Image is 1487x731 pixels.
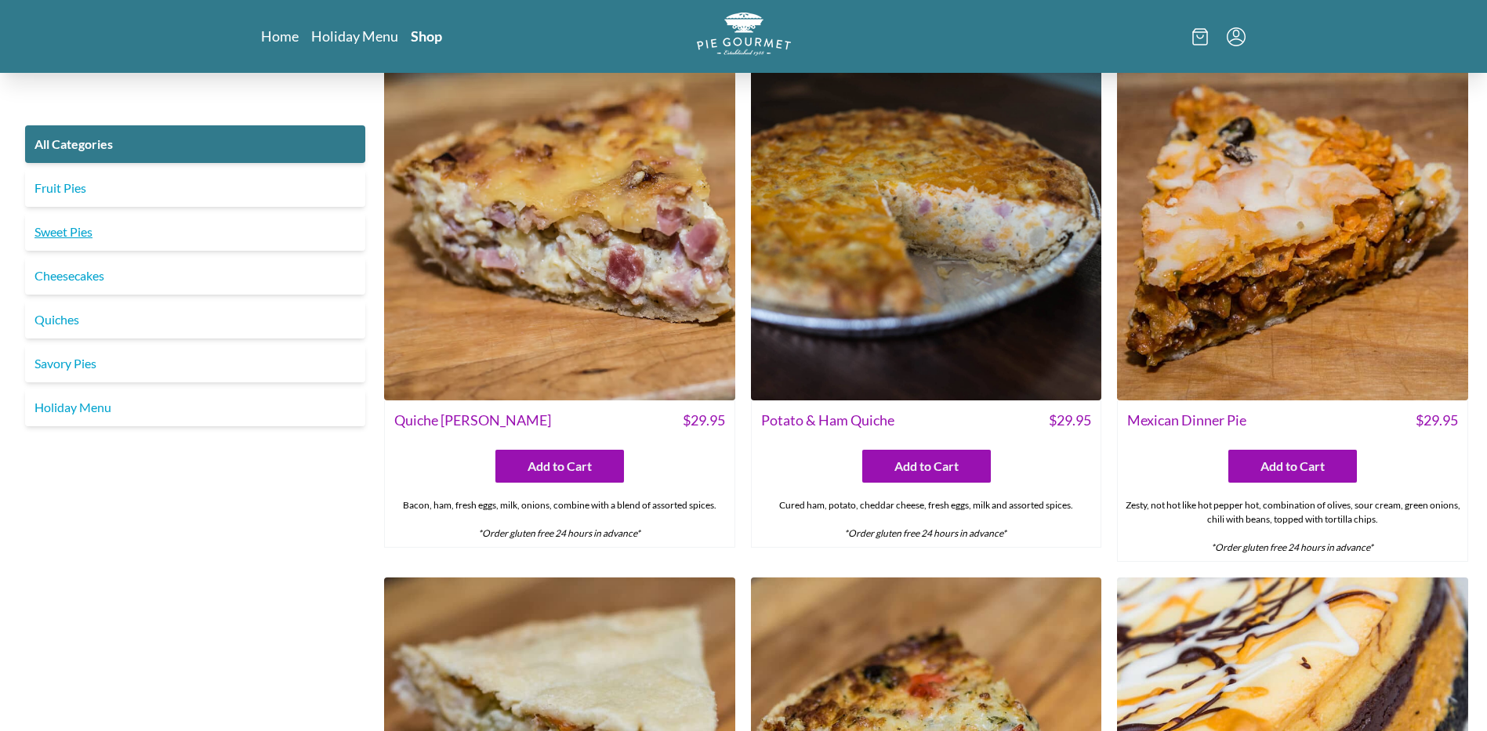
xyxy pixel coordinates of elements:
em: *Order gluten free 24 hours in advance* [844,527,1006,539]
a: Home [261,27,299,45]
span: Add to Cart [1260,457,1325,476]
a: Holiday Menu [311,27,398,45]
img: Potato & Ham Quiche [751,49,1102,400]
a: Sweet Pies [25,213,365,251]
button: Menu [1227,27,1246,46]
span: $ 29.95 [683,410,725,431]
img: Quiche Lorraine [384,49,735,400]
a: Cheesecakes [25,257,365,295]
button: Add to Cart [495,450,624,483]
a: All Categories [25,125,365,163]
span: $ 29.95 [1049,410,1091,431]
div: Zesty, not hot like hot pepper hot, combination of olives, sour cream, green onions, chili with b... [1118,492,1467,561]
span: Mexican Dinner Pie [1127,410,1246,431]
a: Shop [411,27,442,45]
span: $ 29.95 [1416,410,1458,431]
a: Holiday Menu [25,389,365,426]
button: Add to Cart [1228,450,1357,483]
em: *Order gluten free 24 hours in advance* [1211,541,1373,553]
a: Fruit Pies [25,169,365,207]
span: Add to Cart [894,457,959,476]
a: Logo [697,13,791,60]
div: Cured ham, potato, cheddar cheese, fresh eggs, milk and assorted spices. [752,492,1101,547]
a: Quiches [25,301,365,338]
em: *Order gluten free 24 hours in advance* [478,527,640,539]
button: Add to Cart [862,450,991,483]
span: Potato & Ham Quiche [761,410,894,431]
span: Quiche [PERSON_NAME] [394,410,551,431]
span: Add to Cart [528,457,592,476]
div: Bacon, ham, fresh eggs, milk, onions, combine with a blend of assorted spices. [385,492,734,547]
a: Savory Pies [25,345,365,382]
img: logo [697,13,791,56]
img: Mexican Dinner Pie [1117,49,1468,400]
